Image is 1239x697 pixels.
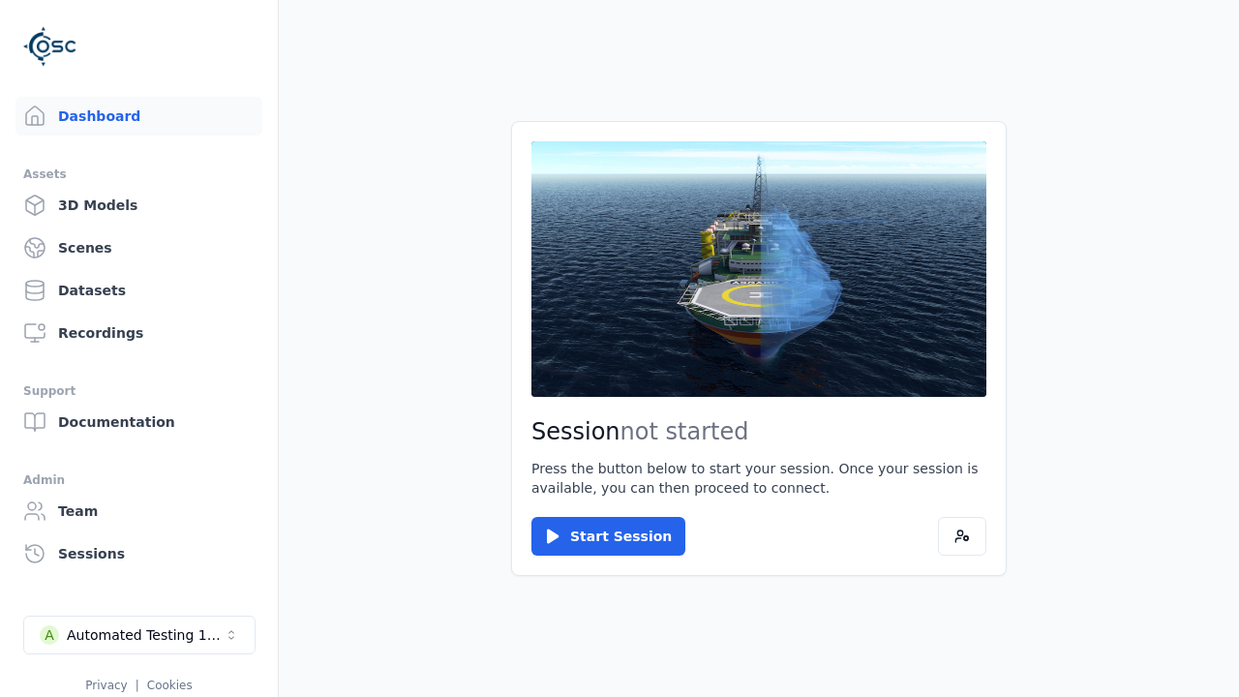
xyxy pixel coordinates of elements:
span: | [136,679,139,692]
div: Support [23,379,255,403]
a: Datasets [15,271,262,310]
a: Cookies [147,679,193,692]
a: Documentation [15,403,262,441]
button: Select a workspace [23,616,256,654]
button: Start Session [531,517,685,556]
a: Team [15,492,262,530]
img: Logo [23,19,77,74]
div: A [40,625,59,645]
div: Assets [23,163,255,186]
span: not started [620,418,749,445]
a: Dashboard [15,97,262,136]
a: Privacy [85,679,127,692]
div: Admin [23,469,255,492]
p: Press the button below to start your session. Once your session is available, you can then procee... [531,459,986,498]
a: Recordings [15,314,262,352]
a: Scenes [15,228,262,267]
a: Sessions [15,534,262,573]
h2: Session [531,416,986,447]
div: Automated Testing 1 - Playwright [67,625,224,645]
a: 3D Models [15,186,262,225]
